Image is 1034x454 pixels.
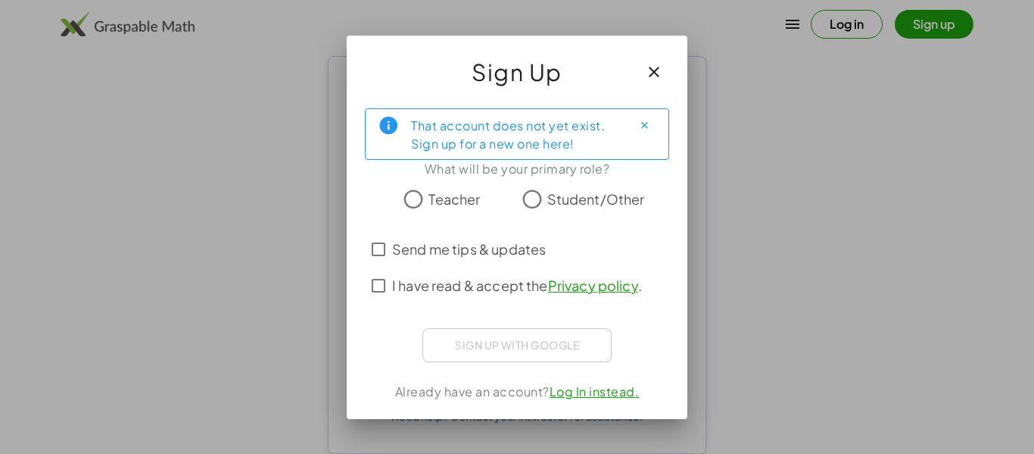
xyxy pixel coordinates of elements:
div: That account does not yet exist. Sign up for a new one here! [411,115,620,153]
span: Sign Up [472,54,562,90]
span: Student/Other [547,189,645,209]
span: I have read & accept the . [392,275,642,296]
div: What will be your primary role? [365,160,669,178]
a: Log In instead. [550,384,640,399]
button: Close [632,114,656,138]
span: Send me tips & updates [392,239,546,259]
div: Already have an account? [365,383,669,401]
span: Teacher [428,189,480,209]
a: Privacy policy [548,277,638,294]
